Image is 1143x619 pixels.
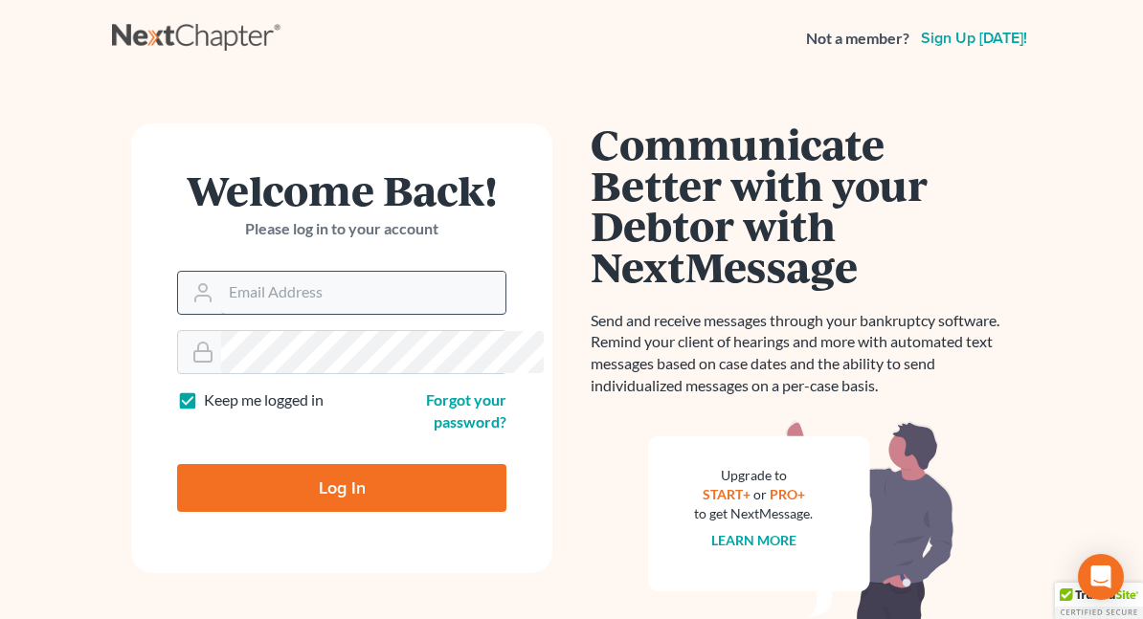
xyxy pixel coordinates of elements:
[426,390,506,431] a: Forgot your password?
[591,310,1012,397] p: Send and receive messages through your bankruptcy software. Remind your client of hearings and mo...
[221,272,505,314] input: Email Address
[1078,554,1124,600] div: Open Intercom Messenger
[711,532,796,548] a: Learn more
[694,504,813,523] div: to get NextMessage.
[1055,583,1143,619] div: TrustedSite Certified
[177,169,506,210] h1: Welcome Back!
[703,486,751,502] a: START+
[770,486,805,502] a: PRO+
[177,464,506,512] input: Log In
[204,389,324,411] label: Keep me logged in
[591,123,1012,287] h1: Communicate Better with your Debtor with NextMessage
[694,466,813,485] div: Upgrade to
[917,31,1031,46] a: Sign up [DATE]!
[753,486,767,502] span: or
[177,218,506,240] p: Please log in to your account
[806,28,909,50] strong: Not a member?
